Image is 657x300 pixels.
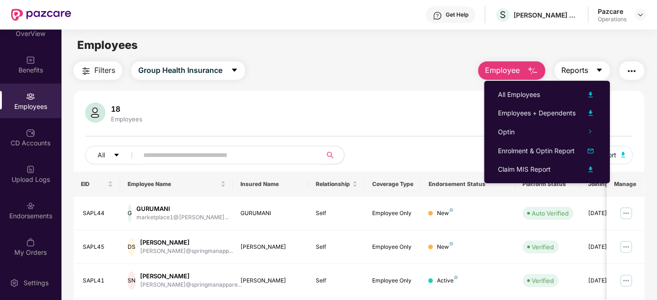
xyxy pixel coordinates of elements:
[498,164,551,174] div: Claim MIS Report
[585,145,596,156] img: svg+xml;base64,PHN2ZyB4bWxucz0iaHR0cDovL3d3dy53My5vcmcvMjAwMC9zdmciIHhtbG5zOnhsaW5rPSJodHRwOi8vd3...
[138,65,222,76] span: Group Health Insurance
[128,238,135,256] div: DS
[621,152,626,157] img: svg+xml;base64,PHN2ZyB4bWxucz0iaHR0cDovL3d3dy53My5vcmcvMjAwMC9zdmciIHhtbG5zOnhsaW5rPSJodHRwOi8vd3...
[588,209,630,218] div: [DATE]
[74,61,122,80] button: Filters
[140,272,242,281] div: [PERSON_NAME]
[532,242,554,252] div: Verified
[588,243,630,252] div: [DATE]
[316,180,350,188] span: Relationship
[77,38,138,52] span: Employees
[598,16,626,23] div: Operations
[637,11,644,18] img: svg+xml;base64,PHN2ZyBpZD0iRHJvcGRvd24tMzJ4MzIiIHhtbG5zPSJodHRwOi8vd3d3LnczLm9yZy8yMDAwL3N2ZyIgd2...
[240,243,301,252] div: [PERSON_NAME]
[449,242,453,246] img: svg+xml;base64,PHN2ZyB4bWxucz0iaHR0cDovL3d3dy53My5vcmcvMjAwMC9zdmciIHdpZHRoPSI4IiBoZWlnaHQ9IjgiIH...
[26,201,35,210] img: svg+xml;base64,PHN2ZyBpZD0iRW5kb3JzZW1lbnRzIiB4bWxucz0iaHR0cDovL3d3dy53My5vcmcvMjAwMC9zdmciIHdpZH...
[372,276,414,285] div: Employee Only
[500,9,506,20] span: S
[140,281,242,289] div: [PERSON_NAME]@springmanappare...
[128,204,132,222] div: G
[485,65,520,76] span: Employee
[372,243,414,252] div: Employee Only
[433,11,442,20] img: svg+xml;base64,PHN2ZyBpZD0iSGVscC0zMngzMiIgeG1sbnM9Imh0dHA6Ly93d3cudzMub3JnLzIwMDAvc3ZnIiB3aWR0aD...
[588,129,592,134] span: right
[140,238,233,247] div: [PERSON_NAME]
[128,271,135,290] div: SN
[140,247,233,256] div: [PERSON_NAME]@springmanapp...
[85,102,105,123] img: svg+xml;base64,PHN2ZyB4bWxucz0iaHR0cDovL3d3dy53My5vcmcvMjAwMC9zdmciIHhtbG5zOnhsaW5rPSJodHRwOi8vd3...
[26,165,35,174] img: svg+xml;base64,PHN2ZyBpZD0iVXBsb2FkX0xvZ3MiIGRhdGEtbmFtZT0iVXBsb2FkIExvZ3MiIHhtbG5zPSJodHRwOi8vd3...
[619,240,633,254] img: manageButton
[514,11,578,19] div: [PERSON_NAME] APPAREL PRIVATE LIMITED
[231,66,238,75] span: caret-down
[478,61,545,80] button: Employee
[454,276,458,279] img: svg+xml;base64,PHN2ZyB4bWxucz0iaHR0cDovL3d3dy53My5vcmcvMjAwMC9zdmciIHdpZHRoPSI4IiBoZWlnaHQ9IjgiIH...
[436,276,458,285] div: Active
[98,150,105,160] span: All
[498,128,515,136] span: Optin
[11,9,71,21] img: New Pazcare Logo
[321,151,339,159] span: search
[321,146,344,164] button: search
[85,146,141,164] button: Allcaret-down
[449,208,453,212] img: svg+xml;base64,PHN2ZyB4bWxucz0iaHR0cDovL3d3dy53My5vcmcvMjAwMC9zdmciIHdpZHRoPSI4IiBoZWlnaHQ9IjgiIH...
[527,66,538,77] img: svg+xml;base64,PHN2ZyB4bWxucz0iaHR0cDovL3d3dy53My5vcmcvMjAwMC9zdmciIHhtbG5zOnhsaW5rPSJodHRwOi8vd3...
[26,55,35,65] img: svg+xml;base64,PHN2ZyBpZD0iQmVuZWZpdHMiIHhtbG5zPSJodHRwOi8vd3d3LnczLm9yZy8yMDAwL3N2ZyIgd2lkdGg9Ij...
[498,90,540,100] div: All Employees
[436,209,453,218] div: New
[316,276,357,285] div: Self
[308,172,365,197] th: Relationship
[585,164,596,175] img: svg+xml;base64,PHN2ZyB4bWxucz0iaHR0cDovL3d3dy53My5vcmcvMjAwMC9zdmciIHhtbG5zOnhsaW5rPSJodHRwOi8vd3...
[428,180,507,188] div: Endorsement Status
[109,104,144,114] div: 18
[10,278,19,288] img: svg+xml;base64,PHN2ZyBpZD0iU2V0dGluZy0yMHgyMCIgeG1sbnM9Imh0dHA6Ly93d3cudzMub3JnLzIwMDAvc3ZnIiB3aW...
[128,180,219,188] span: Employee Name
[316,209,357,218] div: Self
[446,11,468,18] div: Get Help
[131,61,245,80] button: Group Health Insurancecaret-down
[113,152,120,159] span: caret-down
[26,238,35,247] img: svg+xml;base64,PHN2ZyBpZD0iTXlfT3JkZXJzIiBkYXRhLW5hbWU9Ik15IE9yZGVycyIgeG1sbnM9Imh0dHA6Ly93d3cudz...
[561,65,588,76] span: Reports
[21,278,51,288] div: Settings
[94,65,115,76] span: Filters
[619,273,633,288] img: manageButton
[83,243,113,252] div: SAPL45
[498,146,575,156] div: Enrolment & Optin Report
[240,276,301,285] div: [PERSON_NAME]
[532,276,554,285] div: Verified
[80,66,92,77] img: svg+xml;base64,PHN2ZyB4bWxucz0iaHR0cDovL3d3dy53My5vcmcvMjAwMC9zdmciIHdpZHRoPSIyNCIgaGVpZ2h0PSIyNC...
[109,115,144,123] div: Employees
[598,7,626,16] div: Pazcare
[498,108,576,118] div: Employees + Dependents
[26,92,35,101] img: svg+xml;base64,PHN2ZyBpZD0iRW1wbG95ZWVzIiB4bWxucz0iaHR0cDovL3d3dy53My5vcmcvMjAwMC9zdmciIHdpZHRoPS...
[626,66,637,77] img: svg+xml;base64,PHN2ZyB4bWxucz0iaHR0cDovL3d3dy53My5vcmcvMjAwMC9zdmciIHdpZHRoPSIyNCIgaGVpZ2h0PSIyNC...
[554,61,610,80] button: Reportscaret-down
[120,172,233,197] th: Employee Name
[532,209,569,218] div: Auto Verified
[588,276,630,285] div: [DATE]
[233,172,308,197] th: Insured Name
[585,89,596,100] img: svg+xml;base64,PHN2ZyB4bWxucz0iaHR0cDovL3d3dy53My5vcmcvMjAwMC9zdmciIHhtbG5zOnhsaW5rPSJodHRwOi8vd3...
[81,180,106,188] span: EID
[83,276,113,285] div: SAPL41
[596,66,603,75] span: caret-down
[436,243,453,252] div: New
[83,209,113,218] div: SAPL44
[372,209,414,218] div: Employee Only
[365,172,421,197] th: Coverage Type
[316,243,357,252] div: Self
[607,172,644,197] th: Manage
[619,206,633,221] img: manageButton
[136,213,229,222] div: marketplace1@[PERSON_NAME]...
[26,128,35,138] img: svg+xml;base64,PHN2ZyBpZD0iQ0RfQWNjb3VudHMiIGRhdGEtbmFtZT0iQ0QgQWNjb3VudHMiIHhtbG5zPSJodHRwOi8vd3...
[74,172,121,197] th: EID
[136,204,229,213] div: GURUMANI
[585,108,596,119] img: svg+xml;base64,PHN2ZyB4bWxucz0iaHR0cDovL3d3dy53My5vcmcvMjAwMC9zdmciIHhtbG5zOnhsaW5rPSJodHRwOi8vd3...
[240,209,301,218] div: GURUMANI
